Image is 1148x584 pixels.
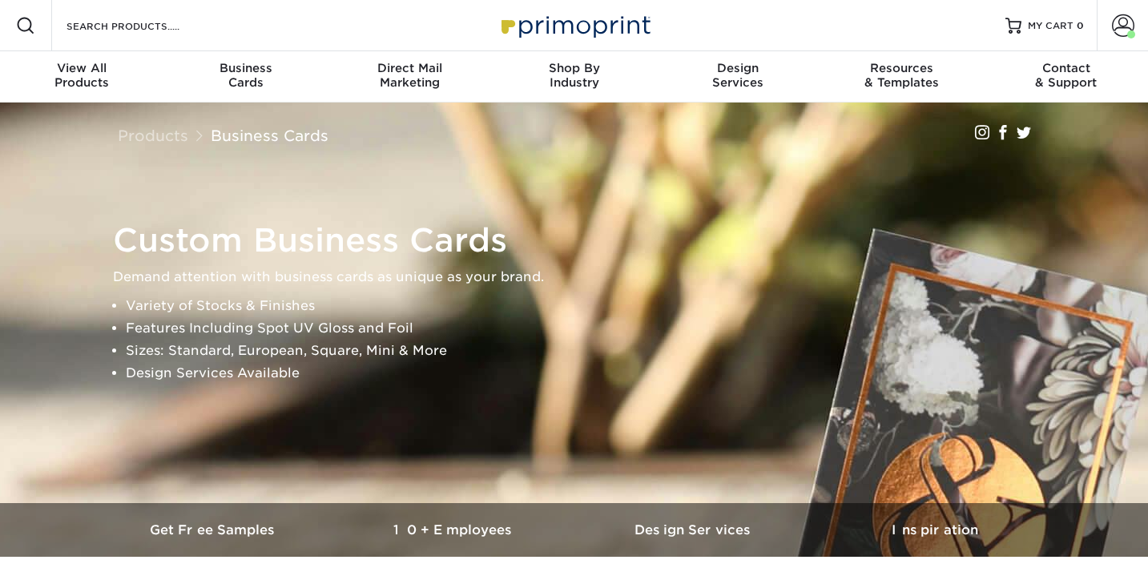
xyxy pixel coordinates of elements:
li: Variety of Stocks & Finishes [126,295,1050,317]
span: Business [164,61,328,75]
img: Primoprint [494,8,655,42]
a: BusinessCards [164,51,328,103]
h3: Inspiration [815,522,1055,538]
a: Resources& Templates [820,51,985,103]
div: Marketing [328,61,492,90]
span: Contact [984,61,1148,75]
div: Cards [164,61,328,90]
h3: 10+ Employees [334,522,574,538]
li: Sizes: Standard, European, Square, Mini & More [126,340,1050,362]
h1: Custom Business Cards [113,221,1050,260]
a: Get Free Samples [94,503,334,557]
a: 10+ Employees [334,503,574,557]
a: Contact& Support [984,51,1148,103]
li: Features Including Spot UV Gloss and Foil [126,317,1050,340]
li: Design Services Available [126,362,1050,385]
p: Demand attention with business cards as unique as your brand. [113,266,1050,288]
a: DesignServices [656,51,820,103]
span: Design [656,61,820,75]
div: & Templates [820,61,985,90]
span: Shop By [492,61,656,75]
span: Resources [820,61,985,75]
div: & Support [984,61,1148,90]
a: Business Cards [211,127,328,144]
a: Design Services [574,503,815,557]
span: Direct Mail [328,61,492,75]
div: Industry [492,61,656,90]
a: Direct MailMarketing [328,51,492,103]
span: 0 [1077,20,1084,31]
span: MY CART [1028,19,1073,33]
a: Inspiration [815,503,1055,557]
h3: Design Services [574,522,815,538]
a: Products [118,127,188,144]
h3: Get Free Samples [94,522,334,538]
input: SEARCH PRODUCTS..... [65,16,221,35]
a: Shop ByIndustry [492,51,656,103]
div: Services [656,61,820,90]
